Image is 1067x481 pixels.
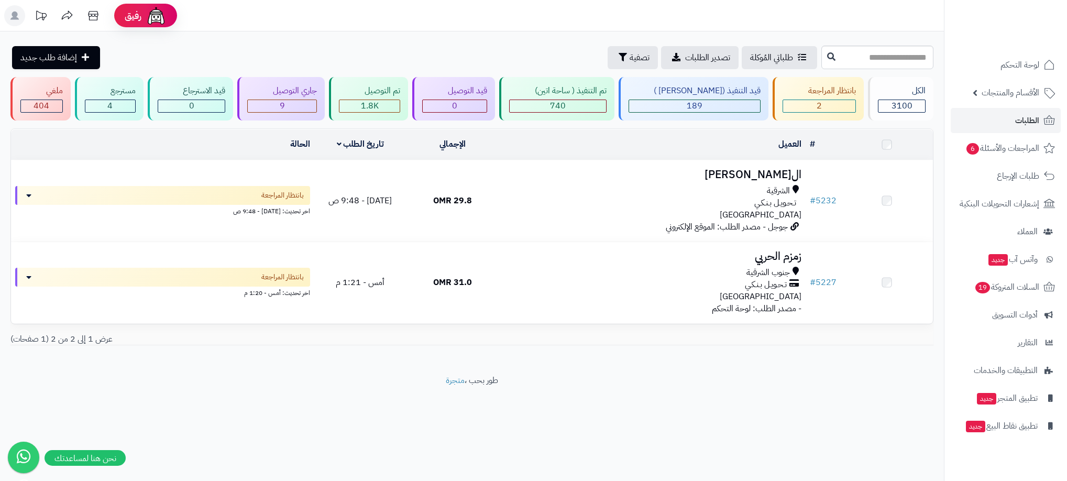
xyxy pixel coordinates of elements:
h3: زمزم الحربي [503,250,801,263]
a: العملاء [951,219,1061,244]
span: تصفية [630,51,650,64]
a: أدوات التسويق [951,302,1061,327]
span: العملاء [1017,224,1038,239]
span: الشرقية [767,185,790,197]
a: طلبات الإرجاع [951,163,1061,189]
span: طلباتي المُوكلة [750,51,793,64]
span: التطبيقات والخدمات [974,363,1038,378]
a: التطبيقات والخدمات [951,358,1061,383]
td: - مصدر الطلب: لوحة التحكم [499,242,806,323]
span: المراجعات والأسئلة [965,141,1039,156]
a: # [810,138,815,150]
span: تطبيق نقاط البيع [965,419,1038,433]
span: [DATE] - 9:48 ص [328,194,392,207]
span: السلات المتروكة [974,280,1039,294]
span: جوجل - مصدر الطلب: الموقع الإلكتروني [666,221,788,233]
div: عرض 1 إلى 2 من 2 (1 صفحات) [3,333,472,345]
span: تطبيق المتجر [976,391,1038,406]
span: جديد [966,421,985,432]
div: قيد التنفيذ ([PERSON_NAME] ) [629,85,761,97]
span: # [810,276,816,289]
span: رفيق [125,9,141,22]
h3: ال[PERSON_NAME] [503,169,801,181]
a: طلباتي المُوكلة [742,46,817,69]
a: التقارير [951,330,1061,355]
span: [GEOGRAPHIC_DATA] [720,290,801,303]
a: تصدير الطلبات [661,46,739,69]
a: الحالة [290,138,310,150]
div: 740 [510,100,606,112]
span: 6 [966,143,979,155]
span: وآتس آب [987,252,1038,267]
a: السلات المتروكة19 [951,275,1061,300]
span: طلبات الإرجاع [997,169,1039,183]
span: 31.0 OMR [433,276,472,289]
span: تـحـويـل بـنـكـي [745,279,787,291]
div: ملغي [20,85,63,97]
span: 740 [550,100,566,112]
span: بانتظار المراجعة [261,190,304,201]
span: جنوب الشرقية [746,267,790,279]
div: 1752 [339,100,400,112]
a: بانتظار المراجعة 2 [771,77,866,121]
a: الطلبات [951,108,1061,133]
a: لوحة التحكم [951,52,1061,78]
a: #5227 [810,276,837,289]
div: مسترجع [85,85,136,97]
div: قيد الاسترجاع [158,85,226,97]
div: 0 [158,100,225,112]
div: 189 [629,100,761,112]
div: تم التوصيل [339,85,400,97]
span: 19 [975,282,990,294]
div: اخر تحديث: أمس - 1:20 م [15,287,310,298]
a: تم التنفيذ ( ساحة اتين) 740 [497,77,617,121]
a: المراجعات والأسئلة6 [951,136,1061,161]
span: الطلبات [1015,113,1039,128]
span: 0 [452,100,457,112]
div: اخر تحديث: [DATE] - 9:48 ص [15,205,310,216]
span: 404 [34,100,49,112]
a: الإجمالي [439,138,466,150]
span: لوحة التحكم [1000,58,1039,72]
span: 3100 [892,100,912,112]
span: 189 [687,100,702,112]
span: # [810,194,816,207]
div: جاري التوصيل [247,85,317,97]
a: قيد الاسترجاع 0 [146,77,236,121]
a: تطبيق نقاط البيعجديد [951,413,1061,439]
a: إشعارات التحويلات البنكية [951,191,1061,216]
span: [GEOGRAPHIC_DATA] [720,209,801,221]
span: بانتظار المراجعة [261,272,304,282]
div: تم التنفيذ ( ساحة اتين) [509,85,607,97]
a: قيد التوصيل 0 [410,77,497,121]
div: الكل [878,85,926,97]
a: تطبيق المتجرجديد [951,386,1061,411]
img: ai-face.png [146,5,167,26]
span: تـحـويـل بـنـكـي [754,197,796,209]
div: بانتظار المراجعة [783,85,856,97]
span: 2 [817,100,822,112]
span: الأقسام والمنتجات [982,85,1039,100]
span: إضافة طلب جديد [20,51,77,64]
span: التقارير [1018,335,1038,350]
span: 29.8 OMR [433,194,472,207]
span: إشعارات التحويلات البنكية [960,196,1039,211]
span: جديد [977,393,996,405]
a: #5232 [810,194,837,207]
span: أدوات التسويق [992,308,1038,322]
div: 404 [21,100,62,112]
a: جاري التوصيل 9 [235,77,327,121]
span: 4 [107,100,113,112]
span: 9 [280,100,285,112]
a: تم التوصيل 1.8K [327,77,410,121]
div: 2 [783,100,855,112]
a: مسترجع 4 [73,77,146,121]
a: العميل [778,138,801,150]
span: تصدير الطلبات [685,51,730,64]
button: تصفية [608,46,658,69]
div: 0 [423,100,487,112]
a: الكل3100 [866,77,936,121]
span: أمس - 1:21 م [336,276,384,289]
a: إضافة طلب جديد [12,46,100,69]
a: وآتس آبجديد [951,247,1061,272]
